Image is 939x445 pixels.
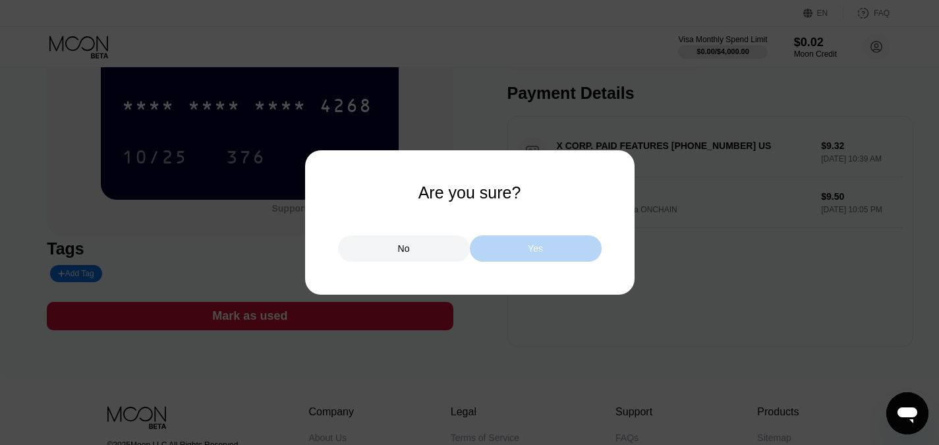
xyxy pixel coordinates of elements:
div: Yes [470,235,602,262]
div: Are you sure? [418,183,521,202]
div: Yes [528,243,543,254]
div: No [398,243,410,254]
iframe: Кнопка запуска окна обмена сообщениями [886,392,928,434]
div: No [338,235,470,262]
